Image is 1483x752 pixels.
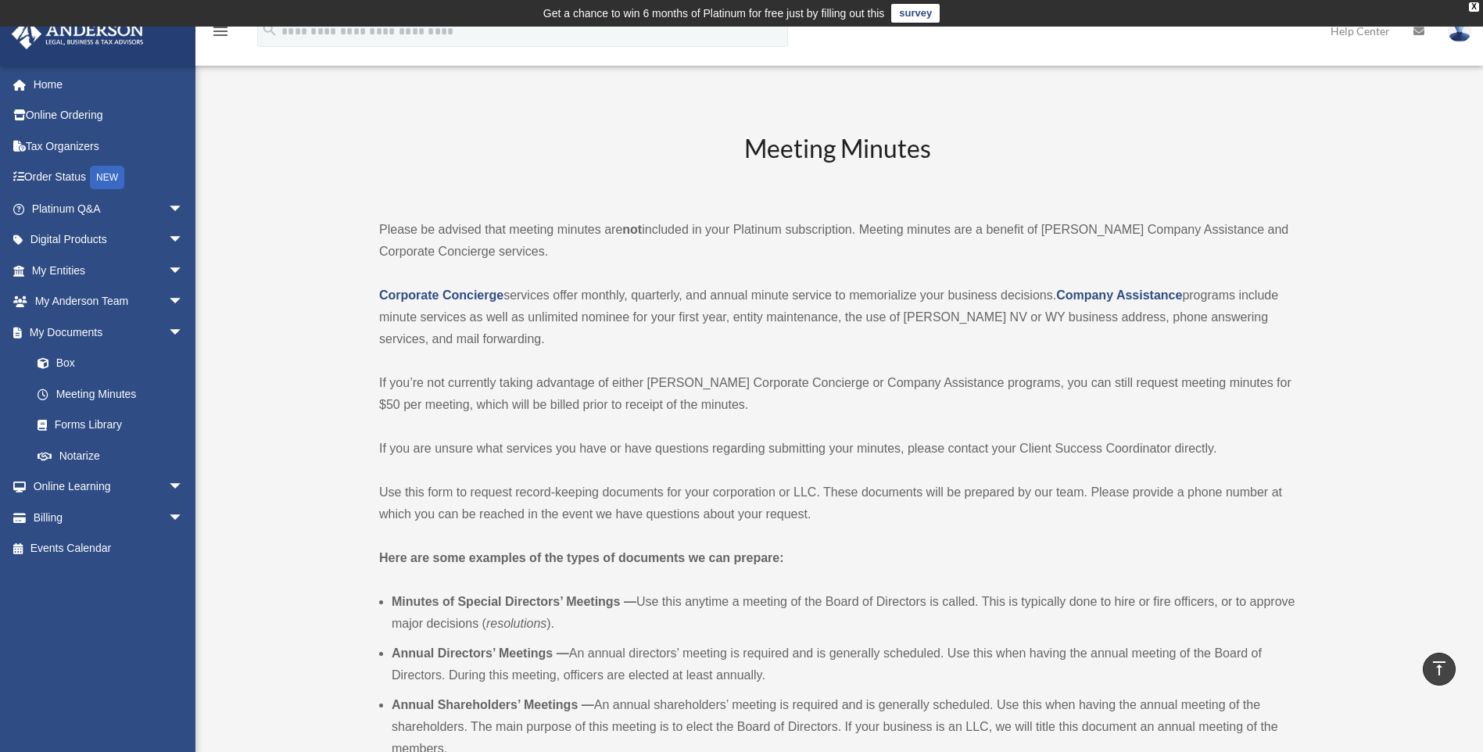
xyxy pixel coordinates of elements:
[168,224,199,256] span: arrow_drop_down
[379,372,1295,416] p: If you’re not currently taking advantage of either [PERSON_NAME] Corporate Concierge or Company A...
[11,317,207,348] a: My Documentsarrow_drop_down
[1469,2,1479,12] div: close
[22,410,207,441] a: Forms Library
[261,21,278,38] i: search
[168,317,199,349] span: arrow_drop_down
[7,19,149,49] img: Anderson Advisors Platinum Portal
[379,438,1295,460] p: If you are unsure what services you have or have questions regarding submitting your minutes, ple...
[392,698,594,711] b: Annual Shareholders’ Meetings —
[379,288,503,302] a: Corporate Concierge
[379,551,784,564] strong: Here are some examples of the types of documents we can prepare:
[891,4,940,23] a: survey
[1056,288,1182,302] a: Company Assistance
[11,471,207,503] a: Online Learningarrow_drop_down
[543,4,885,23] div: Get a chance to win 6 months of Platinum for free just by filling out this
[11,193,207,224] a: Platinum Q&Aarrow_drop_down
[11,162,207,194] a: Order StatusNEW
[11,286,207,317] a: My Anderson Teamarrow_drop_down
[11,255,207,286] a: My Entitiesarrow_drop_down
[1423,653,1456,686] a: vertical_align_top
[1448,20,1471,42] img: User Pic
[392,643,1295,686] li: An annual directors’ meeting is required and is generally scheduled. Use this when having the ann...
[90,166,124,189] div: NEW
[22,440,207,471] a: Notarize
[11,224,207,256] a: Digital Productsarrow_drop_down
[622,223,642,236] strong: not
[392,646,569,660] b: Annual Directors’ Meetings —
[168,193,199,225] span: arrow_drop_down
[168,471,199,503] span: arrow_drop_down
[1430,659,1449,678] i: vertical_align_top
[211,27,230,41] a: menu
[168,502,199,534] span: arrow_drop_down
[11,533,207,564] a: Events Calendar
[379,482,1295,525] p: Use this form to request record-keeping documents for your corporation or LLC. These documents wi...
[22,348,207,379] a: Box
[168,255,199,287] span: arrow_drop_down
[211,22,230,41] i: menu
[22,378,199,410] a: Meeting Minutes
[379,219,1295,263] p: Please be advised that meeting minutes are included in your Platinum subscription. Meeting minute...
[11,69,207,100] a: Home
[168,286,199,318] span: arrow_drop_down
[379,285,1295,350] p: services offer monthly, quarterly, and annual minute service to memorialize your business decisio...
[392,595,636,608] b: Minutes of Special Directors’ Meetings —
[11,100,207,131] a: Online Ordering
[11,131,207,162] a: Tax Organizers
[11,502,207,533] a: Billingarrow_drop_down
[379,131,1295,196] h2: Meeting Minutes
[392,591,1295,635] li: Use this anytime a meeting of the Board of Directors is called. This is typically done to hire or...
[486,617,546,630] em: resolutions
